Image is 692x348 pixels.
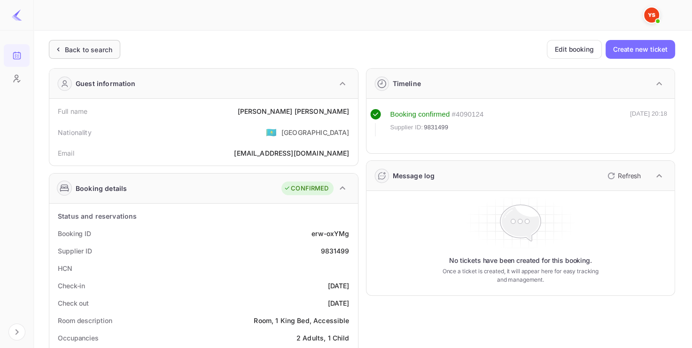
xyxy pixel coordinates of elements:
[58,263,72,273] div: HCN
[58,246,92,256] div: Supplier ID
[284,184,328,193] div: CONFIRMED
[644,8,659,23] img: Yandex Support
[234,148,349,158] div: [EMAIL_ADDRESS][DOMAIN_NAME]
[58,281,85,291] div: Check-in
[449,256,592,265] p: No tickets have been created for this booking.
[58,229,91,238] div: Booking ID
[390,123,423,132] span: Supplier ID:
[602,168,645,183] button: Refresh
[4,44,30,66] a: Bookings
[281,127,350,137] div: [GEOGRAPHIC_DATA]
[618,171,641,181] p: Refresh
[11,9,23,21] img: LiteAPI
[76,79,136,88] div: Guest information
[254,316,349,325] div: Room, 1 King Bed, Accessible
[58,148,74,158] div: Email
[296,333,350,343] div: 2 Adults, 1 Child
[58,298,89,308] div: Check out
[266,124,277,141] span: United States
[393,171,435,181] div: Message log
[58,106,87,116] div: Full name
[237,106,349,116] div: [PERSON_NAME] [PERSON_NAME]
[76,183,127,193] div: Booking details
[311,229,349,238] div: erw-oxYMg
[547,40,602,59] button: Edit booking
[8,324,25,340] button: Expand navigation
[328,298,350,308] div: [DATE]
[606,40,675,59] button: Create new ticket
[393,79,421,88] div: Timeline
[4,67,30,89] a: Customers
[58,127,92,137] div: Nationality
[438,267,603,284] p: Once a ticket is created, it will appear here for easy tracking and management.
[451,109,483,120] div: # 4090124
[424,123,448,132] span: 9831499
[630,109,667,136] div: [DATE] 20:18
[328,281,350,291] div: [DATE]
[58,211,137,221] div: Status and reservations
[58,316,112,325] div: Room description
[58,333,99,343] div: Occupancies
[320,246,349,256] div: 9831499
[390,109,450,120] div: Booking confirmed
[65,45,112,55] div: Back to search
